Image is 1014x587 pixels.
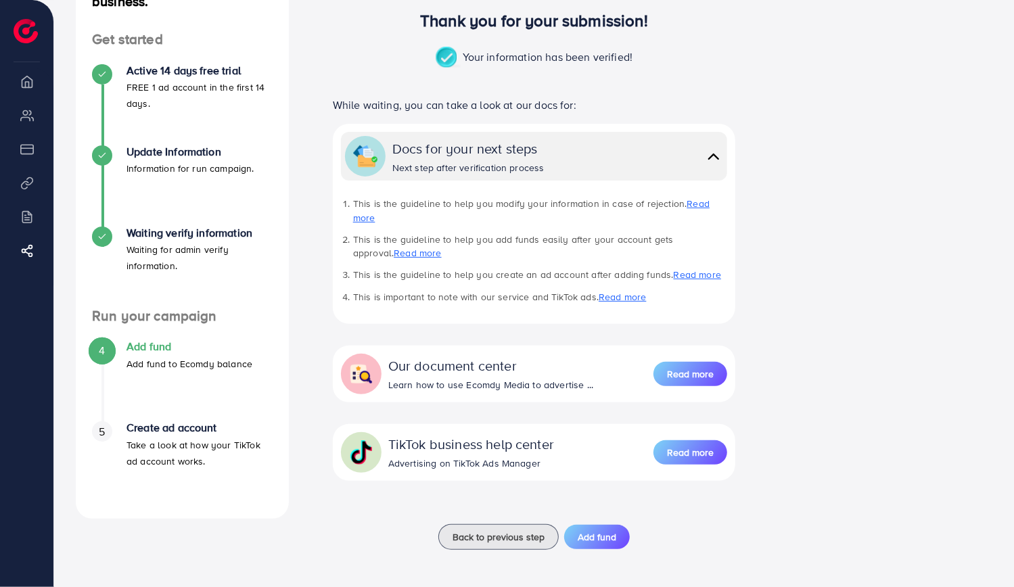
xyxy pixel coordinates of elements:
[353,233,727,260] li: This is the guideline to help you add funds easily after your account gets approval.
[392,139,545,158] div: Docs for your next steps
[126,340,252,353] h4: Add fund
[438,524,559,550] button: Back to previous step
[76,308,289,325] h4: Run your campaign
[126,437,273,469] p: Take a look at how your TikTok ad account works.
[126,356,252,372] p: Add fund to Ecomdy balance
[310,11,758,30] h3: Thank you for your submission!
[76,145,289,227] li: Update Information
[388,356,593,375] div: Our document center
[667,367,714,381] span: Read more
[388,456,554,470] div: Advertising on TikTok Ads Manager
[957,526,1004,577] iframe: Chat
[653,439,727,466] a: Read more
[349,440,373,465] img: collapse
[353,197,727,225] li: This is the guideline to help you modify your information in case of rejection.
[436,47,633,70] p: Your information has been verified!
[564,525,630,549] button: Add fund
[392,161,545,174] div: Next step after verification process
[126,241,273,274] p: Waiting for admin verify information.
[653,440,727,465] button: Read more
[99,424,105,440] span: 5
[76,340,289,421] li: Add fund
[674,268,721,281] a: Read more
[388,434,554,454] div: TikTok business help center
[126,64,273,77] h4: Active 14 days free trial
[388,378,593,392] div: Learn how to use Ecomdy Media to advertise ...
[353,290,727,304] li: This is important to note with our service and TikTok ads.
[76,31,289,48] h4: Get started
[394,246,441,260] a: Read more
[653,360,727,388] a: Read more
[333,97,735,113] p: While waiting, you can take a look at our docs for:
[126,145,254,158] h4: Update Information
[599,290,646,304] a: Read more
[353,268,727,281] li: This is the guideline to help you create an ad account after adding funds.
[353,144,377,168] img: collapse
[76,421,289,502] li: Create ad account
[99,343,105,358] span: 4
[653,362,727,386] button: Read more
[126,421,273,434] h4: Create ad account
[704,147,723,166] img: collapse
[453,530,545,544] span: Back to previous step
[126,79,273,112] p: FREE 1 ad account in the first 14 days.
[76,227,289,308] li: Waiting verify information
[14,19,38,43] img: logo
[126,160,254,177] p: Information for run campaign.
[353,197,710,224] a: Read more
[76,64,289,145] li: Active 14 days free trial
[578,530,616,544] span: Add fund
[126,227,273,239] h4: Waiting verify information
[667,446,714,459] span: Read more
[349,362,373,386] img: collapse
[436,47,463,70] img: success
